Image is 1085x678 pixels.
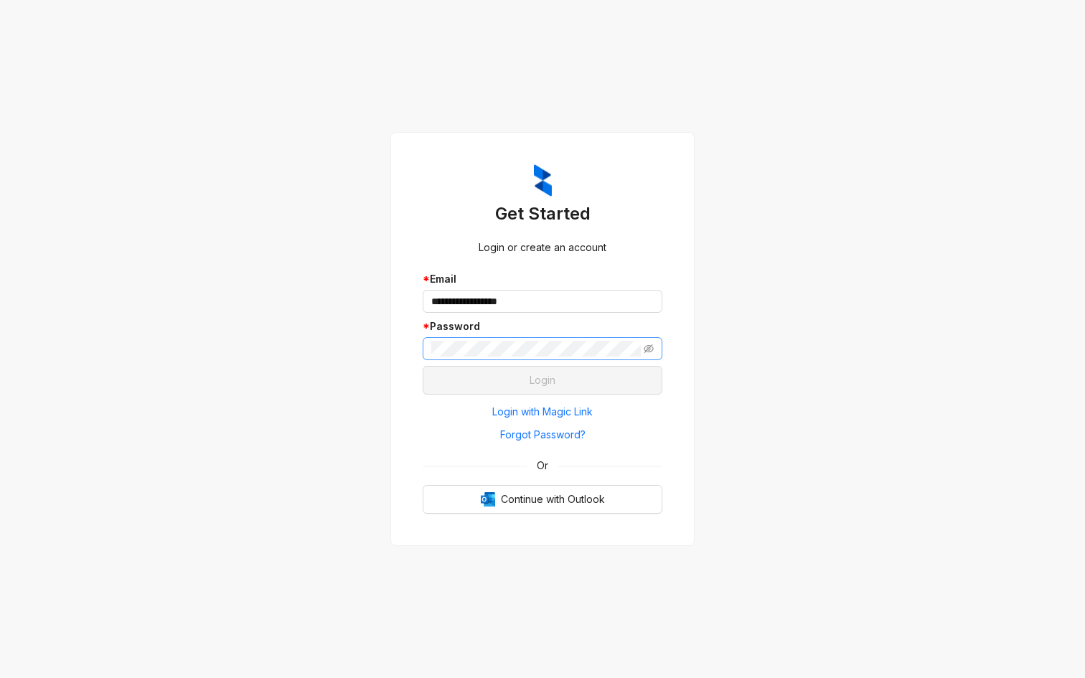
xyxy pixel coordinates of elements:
[644,344,654,354] span: eye-invisible
[423,319,662,334] div: Password
[423,485,662,514] button: OutlookContinue with Outlook
[423,400,662,423] button: Login with Magic Link
[423,240,662,255] div: Login or create an account
[423,271,662,287] div: Email
[527,458,558,474] span: Or
[423,423,662,446] button: Forgot Password?
[423,366,662,395] button: Login
[534,164,552,197] img: ZumaIcon
[492,404,593,420] span: Login with Magic Link
[481,492,495,507] img: Outlook
[500,427,586,443] span: Forgot Password?
[423,202,662,225] h3: Get Started
[501,491,605,507] span: Continue with Outlook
